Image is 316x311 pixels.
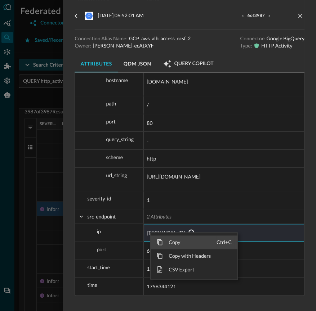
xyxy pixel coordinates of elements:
[163,235,217,249] span: Copy
[87,260,110,275] span: start_time
[247,13,265,19] span: 6 of 3987
[98,12,143,20] p: [DATE] 06:52:01 AM
[106,114,115,129] span: port
[239,12,246,19] button: previous result
[147,77,188,86] span: [DOMAIN_NAME]
[97,224,101,239] span: ip
[70,10,82,22] button: go back
[266,35,304,42] p: Google BigQuery
[147,213,171,220] span: 2 Attributes
[87,209,116,224] span: src_endpoint
[163,249,217,263] span: Copy with Headers
[75,42,91,49] p: Owner:
[266,12,273,19] button: next result
[75,35,128,42] p: Connection Alias Name:
[217,235,235,249] span: Ctrl+C
[97,242,106,257] span: port
[150,232,237,280] div: Context Menu
[163,263,217,276] span: CSV Export
[118,55,157,72] button: QDM JSON
[240,35,265,42] p: Connector:
[147,119,152,127] span: 80
[147,196,150,204] span: 1
[75,55,117,72] button: Attributes
[147,172,200,181] span: [URL][DOMAIN_NAME]
[147,247,161,255] span: 60000
[261,42,292,49] p: HTTP Activity
[106,150,123,164] span: scheme
[147,265,176,273] span: 1756344120
[129,35,191,42] p: GCP_aws_alb_access_ocsf_2
[147,282,176,291] span: 1756344121
[296,12,304,20] button: close-drawer
[106,132,134,147] span: query_string
[147,229,185,237] span: [TECHNICAL_ID]
[93,42,154,49] p: [PERSON_NAME]-ecAtXYF
[87,278,97,292] span: time
[106,96,116,111] span: path
[106,168,127,182] span: url_string
[147,101,148,109] span: /
[147,136,148,145] span: -
[106,73,128,87] span: hostname
[147,154,156,163] span: http
[174,60,214,67] span: Query Copilot
[240,42,252,49] p: Type:
[85,12,93,20] svg: Google BigQuery
[87,191,111,206] span: severity_id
